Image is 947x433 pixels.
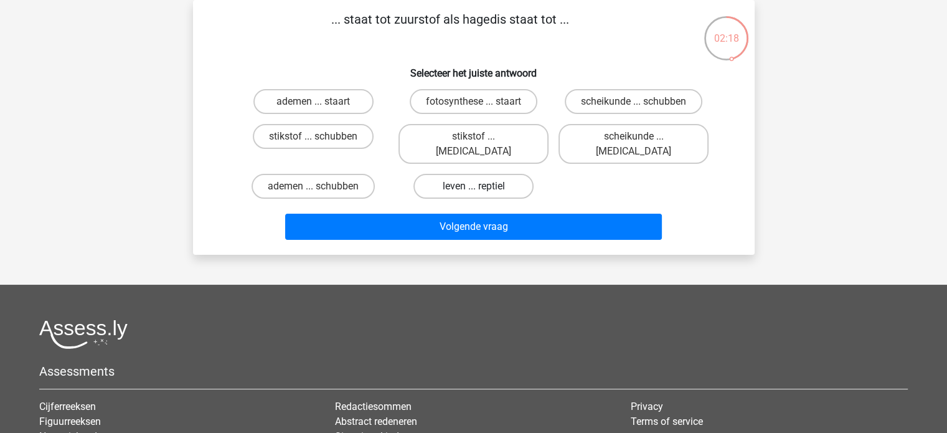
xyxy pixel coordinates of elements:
[39,416,101,427] a: Figuurreeksen
[335,416,417,427] a: Abstract redeneren
[558,124,709,164] label: scheikunde ... [MEDICAL_DATA]
[631,416,703,427] a: Terms of service
[285,214,662,240] button: Volgende vraag
[703,15,750,46] div: 02:18
[565,89,702,114] label: scheikunde ... schubben
[39,401,96,412] a: Cijferreeksen
[413,174,534,199] label: leven ... reptiel
[631,401,663,412] a: Privacy
[253,89,374,114] label: ademen ... staart
[39,320,128,349] img: Assessly logo
[252,174,375,199] label: ademen ... schubben
[398,124,549,164] label: stikstof ... [MEDICAL_DATA]
[410,89,537,114] label: fotosynthese ... staart
[335,401,412,412] a: Redactiesommen
[213,10,688,47] p: ... staat tot zuurstof als hagedis staat tot ...
[213,57,735,79] h6: Selecteer het juiste antwoord
[253,124,374,149] label: stikstof ... schubben
[39,364,908,379] h5: Assessments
